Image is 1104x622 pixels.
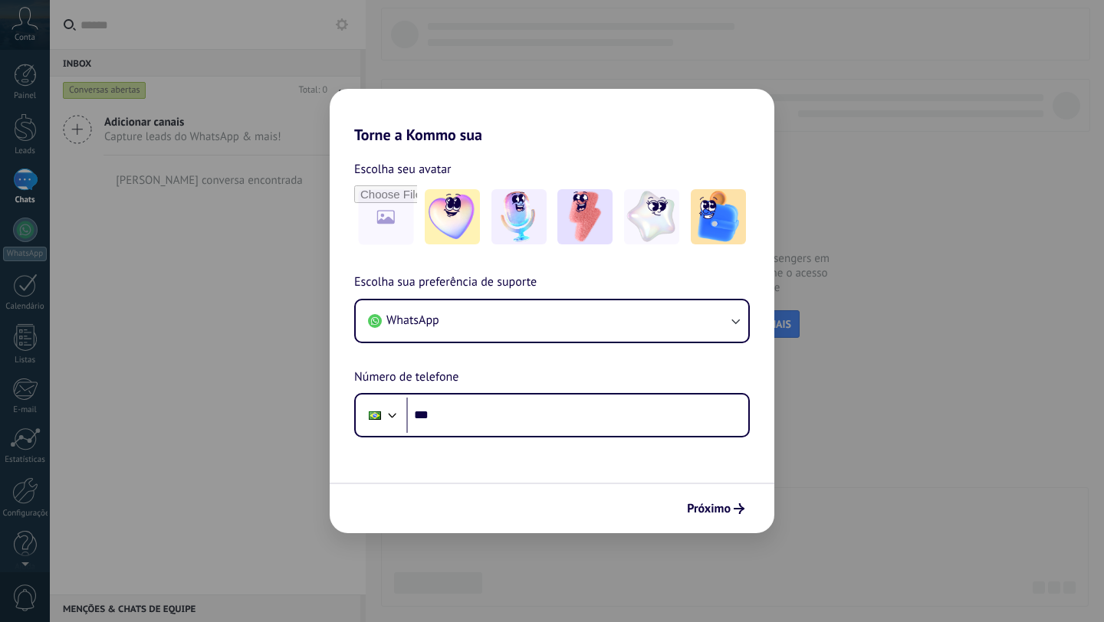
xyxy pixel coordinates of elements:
img: -2.jpeg [491,189,547,244]
span: Número de telefone [354,368,458,388]
span: WhatsApp [386,313,439,328]
button: WhatsApp [356,300,748,342]
img: -3.jpeg [557,189,613,244]
img: -4.jpeg [624,189,679,244]
div: Brazil: + 55 [360,399,389,431]
img: -1.jpeg [425,189,480,244]
img: -5.jpeg [691,189,746,244]
span: Próximo [687,503,731,514]
span: Escolha sua preferência de suporte [354,273,537,293]
span: Escolha seu avatar [354,159,452,179]
button: Próximo [680,496,751,522]
h2: Torne a Kommo sua [330,89,774,144]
